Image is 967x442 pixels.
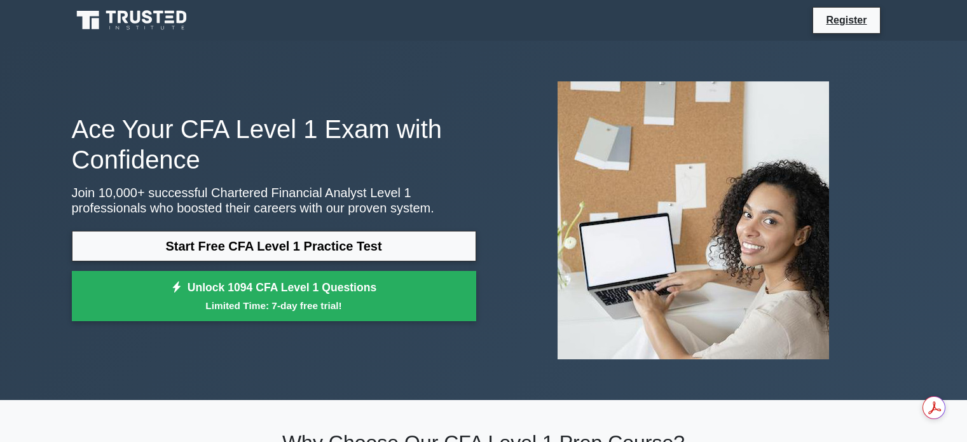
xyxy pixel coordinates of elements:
small: Limited Time: 7-day free trial! [88,298,460,313]
h1: Ace Your CFA Level 1 Exam with Confidence [72,114,476,175]
a: Register [818,12,874,28]
a: Unlock 1094 CFA Level 1 QuestionsLimited Time: 7-day free trial! [72,271,476,322]
p: Join 10,000+ successful Chartered Financial Analyst Level 1 professionals who boosted their caree... [72,185,476,216]
a: Start Free CFA Level 1 Practice Test [72,231,476,261]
